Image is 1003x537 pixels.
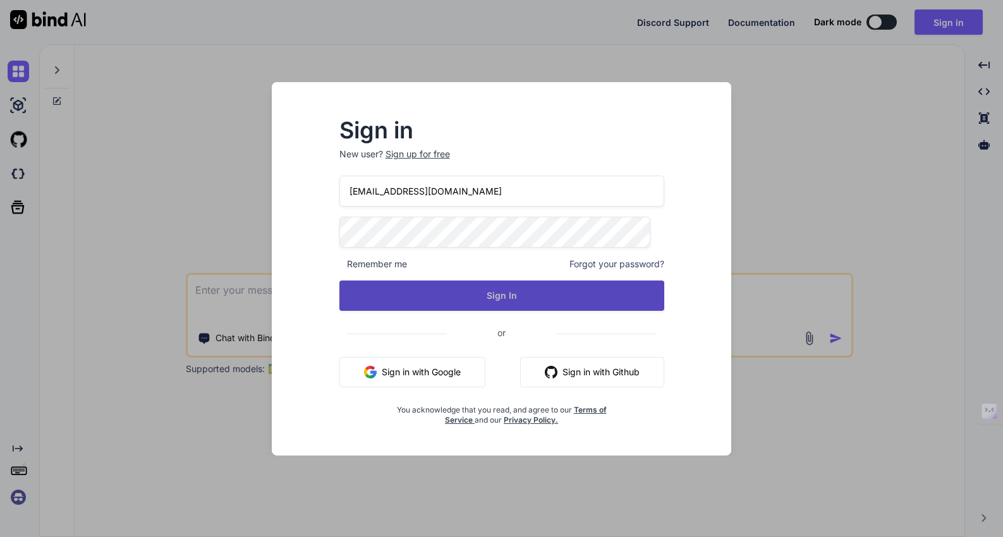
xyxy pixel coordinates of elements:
[339,281,664,311] button: Sign In
[339,176,664,207] input: Login or Email
[569,258,664,270] span: Forgot your password?
[504,415,558,425] a: Privacy Policy.
[447,317,556,348] span: or
[339,357,485,387] button: Sign in with Google
[339,148,664,176] p: New user?
[339,258,407,270] span: Remember me
[520,357,664,387] button: Sign in with Github
[364,366,377,378] img: google
[445,405,607,425] a: Terms of Service
[393,397,610,425] div: You acknowledge that you read, and agree to our and our
[339,120,664,140] h2: Sign in
[545,366,557,378] img: github
[386,148,450,160] div: Sign up for free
